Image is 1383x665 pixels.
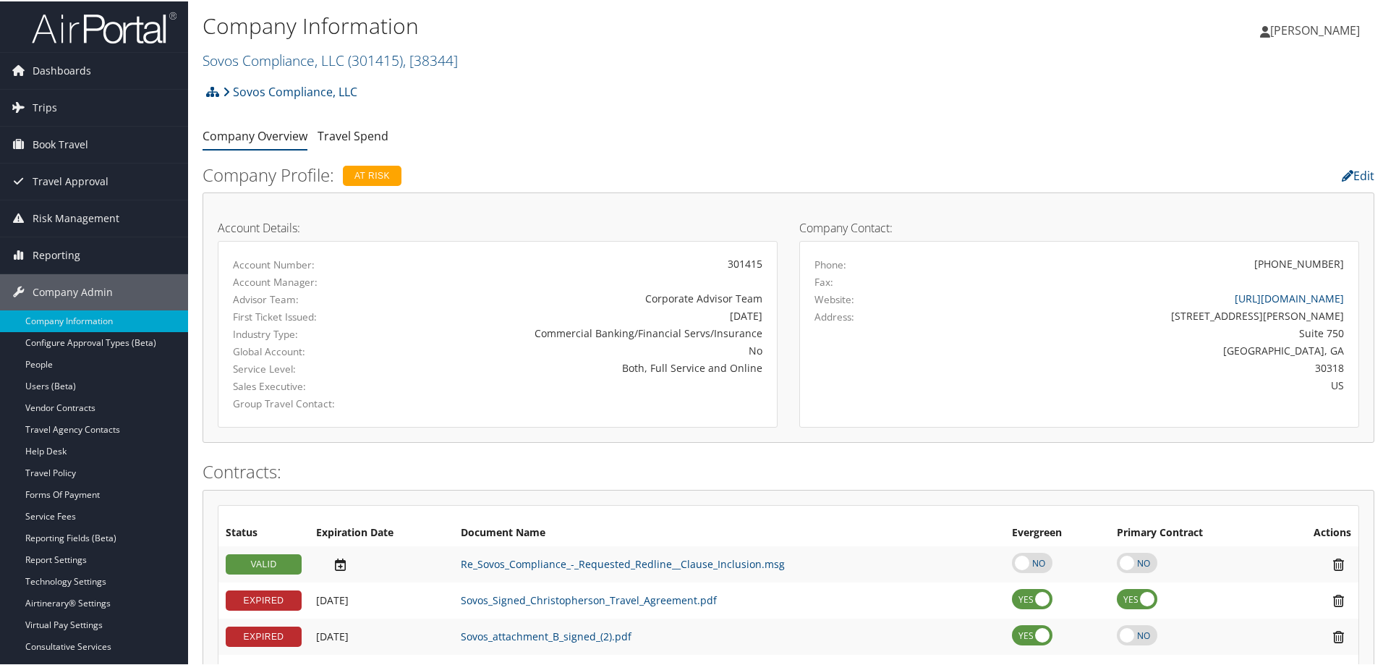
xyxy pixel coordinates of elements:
span: , [ 38344 ] [403,49,458,69]
label: Global Account: [233,343,395,357]
a: Sovos_Signed_Christopherson_Travel_Agreement.pdf [461,592,717,606]
span: [PERSON_NAME] [1270,21,1360,37]
span: Risk Management [33,199,119,235]
th: Actions [1274,519,1358,545]
h2: Contracts: [203,458,1374,483]
span: Company Admin [33,273,113,309]
div: [PHONE_NUMBER] [1254,255,1344,270]
a: Re_Sovos_Compliance_-_Requested_Redline__Clause_Inclusion.msg [461,556,785,569]
span: Book Travel [33,125,88,161]
i: Remove Contract [1326,592,1351,607]
a: [PERSON_NAME] [1260,7,1374,51]
div: Corporate Advisor Team [417,289,762,305]
span: ( 301415 ) [348,49,403,69]
th: Evergreen [1005,519,1110,545]
div: [DATE] [417,307,762,322]
a: Travel Spend [318,127,388,143]
th: Primary Contract [1110,519,1273,545]
div: [STREET_ADDRESS][PERSON_NAME] [953,307,1345,322]
h4: Account Details: [218,221,778,232]
label: Advisor Team: [233,291,395,305]
label: First Ticket Issued: [233,308,395,323]
div: Both, Full Service and Online [417,359,762,374]
a: Sovos Compliance, LLC [203,49,458,69]
div: 30318 [953,359,1345,374]
div: Add/Edit Date [316,593,446,606]
label: Sales Executive: [233,378,395,392]
div: US [953,376,1345,391]
span: Trips [33,88,57,124]
a: Company Overview [203,127,307,143]
label: Address: [814,308,854,323]
span: [DATE] [316,628,349,642]
a: Edit [1342,166,1374,182]
h4: Company Contact: [799,221,1359,232]
div: EXPIRED [226,589,302,609]
div: Suite 750 [953,324,1345,339]
span: Reporting [33,236,80,272]
div: Add/Edit Date [316,629,446,642]
div: VALID [226,553,302,573]
h1: Company Information [203,9,984,40]
div: EXPIRED [226,625,302,645]
label: Website: [814,291,854,305]
span: Dashboards [33,51,91,88]
label: Group Travel Contact: [233,395,395,410]
div: No [417,342,762,357]
h2: Company Profile: [203,161,976,186]
label: Account Number: [233,256,395,271]
a: Sovos_attachment_B_signed_(2).pdf [461,628,631,642]
th: Status [218,519,309,545]
span: Travel Approval [33,162,108,198]
label: Phone: [814,256,846,271]
div: Add/Edit Date [316,556,446,571]
th: Expiration Date [309,519,454,545]
span: [DATE] [316,592,349,606]
div: Commercial Banking/Financial Servs/Insurance [417,324,762,339]
img: airportal-logo.png [32,9,176,43]
i: Remove Contract [1326,556,1351,571]
div: 301415 [417,255,762,270]
label: Fax: [814,274,833,288]
label: Account Manager: [233,274,395,288]
div: At Risk [343,164,401,185]
a: [URL][DOMAIN_NAME] [1235,290,1344,304]
a: Sovos Compliance, LLC [223,76,357,105]
div: [GEOGRAPHIC_DATA], GA [953,342,1345,357]
th: Document Name [454,519,1005,545]
label: Service Level: [233,360,395,375]
i: Remove Contract [1326,628,1351,643]
label: Industry Type: [233,326,395,340]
